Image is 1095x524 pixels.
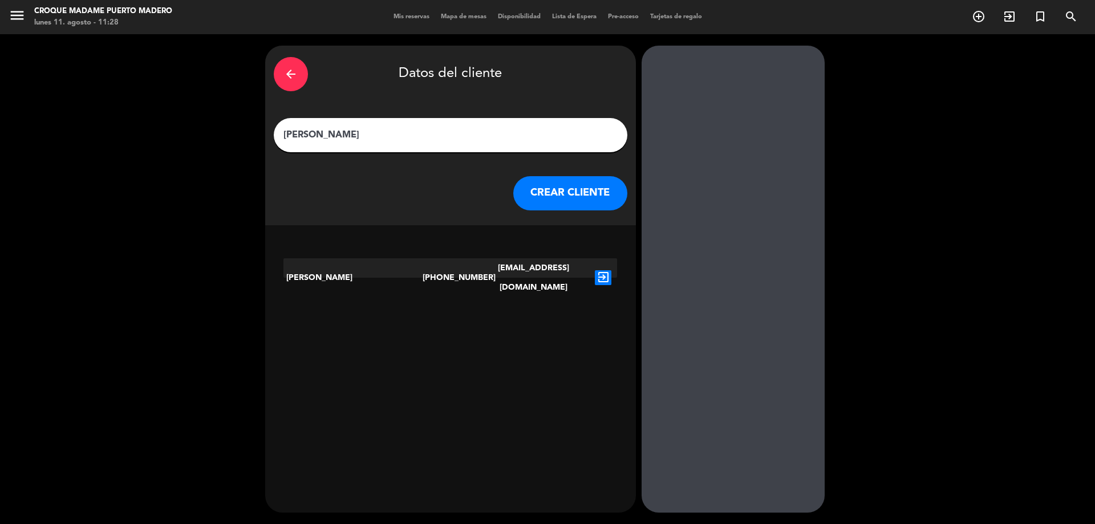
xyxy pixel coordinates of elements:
[972,10,985,23] i: add_circle_outline
[602,14,644,20] span: Pre-acceso
[644,14,708,20] span: Tarjetas de regalo
[34,6,172,17] div: Croque Madame Puerto Madero
[513,176,627,210] button: CREAR CLIENTE
[34,17,172,29] div: lunes 11. agosto - 11:28
[283,258,423,297] div: [PERSON_NAME]
[423,258,478,297] div: [PHONE_NUMBER]
[595,270,611,285] i: exit_to_app
[284,67,298,81] i: arrow_back
[546,14,602,20] span: Lista de Espera
[492,14,546,20] span: Disponibilidad
[388,14,435,20] span: Mis reservas
[282,127,619,143] input: Escriba nombre, correo electrónico o número de teléfono...
[478,258,589,297] div: [EMAIL_ADDRESS][DOMAIN_NAME]
[1064,10,1078,23] i: search
[274,54,627,94] div: Datos del cliente
[9,7,26,24] i: menu
[9,7,26,28] button: menu
[1003,10,1016,23] i: exit_to_app
[435,14,492,20] span: Mapa de mesas
[1033,10,1047,23] i: turned_in_not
